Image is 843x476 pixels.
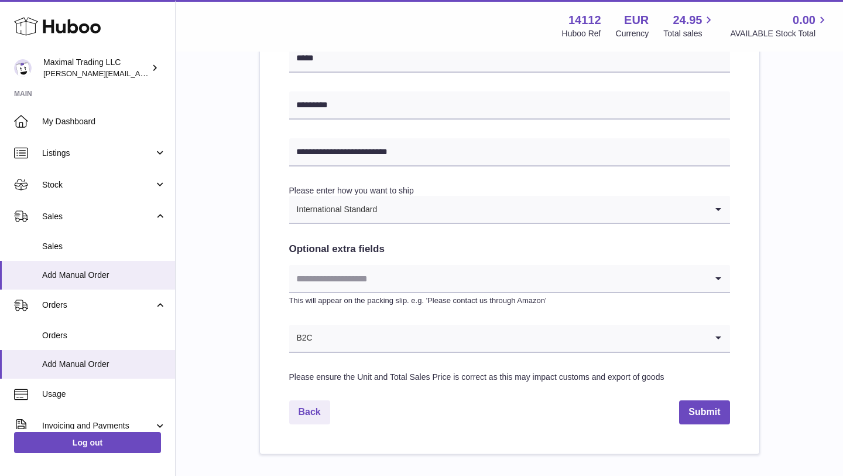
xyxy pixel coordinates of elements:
span: Listings [42,148,154,159]
div: Currency [616,28,649,39]
p: This will appear on the packing slip. e.g. 'Please contact us through Amazon' [289,295,730,306]
strong: EUR [624,12,649,28]
span: Invoicing and Payments [42,420,154,431]
h2: Optional extra fields [289,243,730,256]
strong: 14112 [568,12,601,28]
div: Search for option [289,265,730,293]
div: Search for option [289,196,730,224]
div: Domain: [DOMAIN_NAME] [30,30,129,40]
label: Please enter how you want to ship [289,186,414,195]
button: Submit [679,400,729,424]
span: Sales [42,211,154,222]
div: Huboo Ref [562,28,601,39]
input: Search for option [289,265,707,292]
div: Keywords by Traffic [129,69,197,77]
span: International Standard [289,196,378,223]
a: Log out [14,432,161,453]
span: Sales [42,241,166,252]
img: website_grey.svg [19,30,28,40]
span: Add Manual Order [42,270,166,281]
span: Stock [42,179,154,191]
span: Orders [42,330,166,341]
span: [PERSON_NAME][EMAIL_ADDRESS][DOMAIN_NAME] [43,69,235,78]
img: logo_orange.svg [19,19,28,28]
span: AVAILABLE Stock Total [730,28,829,39]
span: My Dashboard [42,116,166,127]
img: tab_keywords_by_traffic_grey.svg [116,68,126,77]
span: 0.00 [793,12,815,28]
a: 24.95 Total sales [663,12,715,39]
img: tab_domain_overview_orange.svg [32,68,41,77]
a: Back [289,400,330,424]
input: Search for option [378,196,706,223]
span: Total sales [663,28,715,39]
div: Search for option [289,325,730,353]
div: v 4.0.25 [33,19,57,28]
div: Domain Overview [44,69,105,77]
span: 24.95 [673,12,702,28]
input: Search for option [313,325,707,352]
a: 0.00 AVAILABLE Stock Total [730,12,829,39]
span: Orders [42,300,154,311]
span: Add Manual Order [42,359,166,370]
span: B2C [289,325,313,352]
img: scott@scottkanacher.com [14,59,32,77]
div: Please ensure the Unit and Total Sales Price is correct as this may impact customs and export of ... [289,372,730,383]
span: Usage [42,389,166,400]
div: Maximal Trading LLC [43,57,149,79]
